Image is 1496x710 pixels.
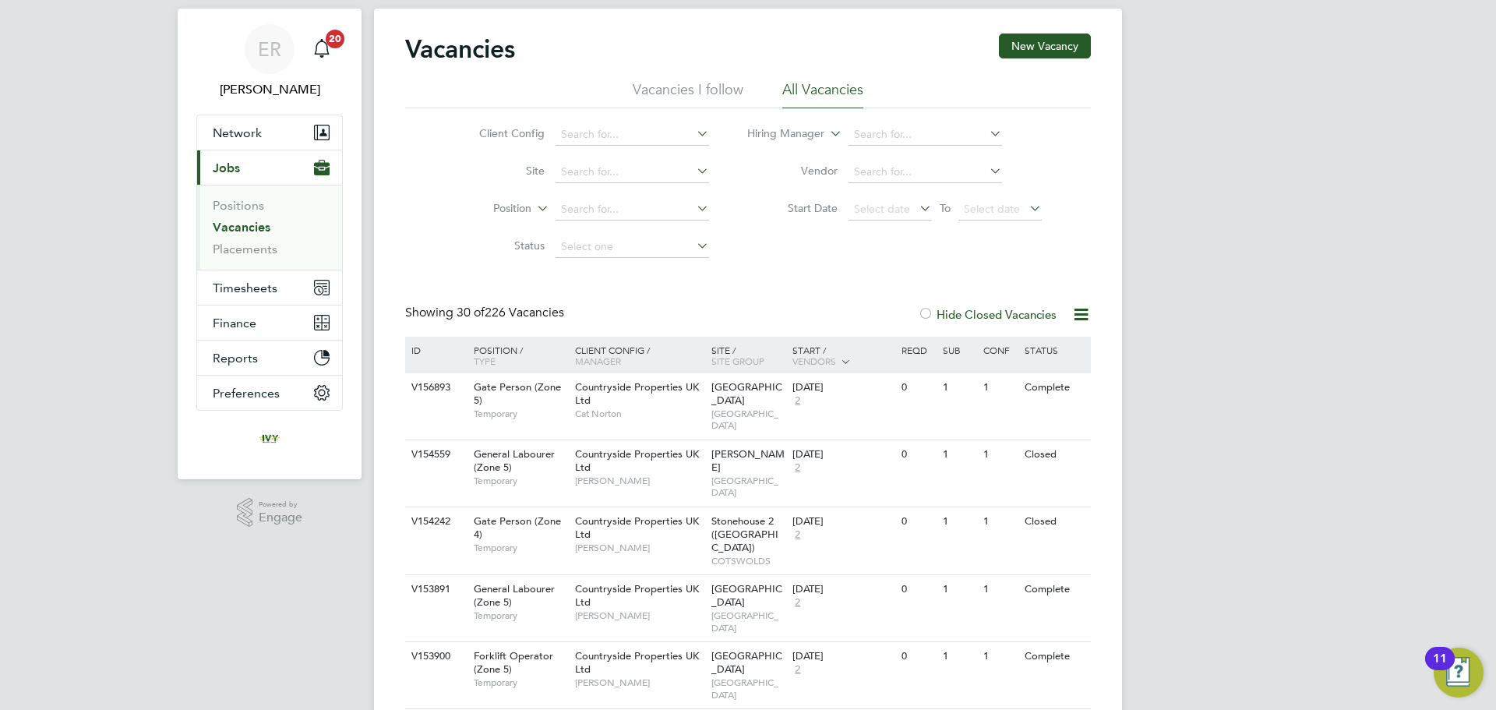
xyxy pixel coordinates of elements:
[474,649,553,676] span: Forklift Operator (Zone 5)
[408,337,462,363] div: ID
[792,381,894,394] div: [DATE]
[408,440,462,469] div: V154559
[326,30,344,48] span: 20
[854,202,910,216] span: Select date
[575,447,699,474] span: Countryside Properties UK Ltd
[213,220,270,235] a: Vacancies
[711,475,785,499] span: [GEOGRAPHIC_DATA]
[939,373,979,402] div: 1
[556,199,709,221] input: Search for...
[196,426,343,451] a: Go to home page
[575,380,699,407] span: Countryside Properties UK Ltd
[711,649,782,676] span: [GEOGRAPHIC_DATA]
[455,126,545,140] label: Client Config
[575,609,704,622] span: [PERSON_NAME]
[711,555,785,567] span: COTSWOLDS
[457,305,485,320] span: 30 of
[408,642,462,671] div: V153900
[575,582,699,609] span: Countryside Properties UK Ltd
[979,440,1020,469] div: 1
[1021,440,1088,469] div: Closed
[575,355,621,367] span: Manager
[782,80,863,108] li: All Vacancies
[474,475,567,487] span: Temporary
[474,514,561,541] span: Gate Person (Zone 4)
[474,408,567,420] span: Temporary
[898,642,938,671] div: 0
[213,386,280,401] span: Preferences
[213,281,277,295] span: Timesheets
[405,305,567,321] div: Showing
[898,575,938,604] div: 0
[575,676,704,689] span: [PERSON_NAME]
[474,542,567,554] span: Temporary
[792,515,894,528] div: [DATE]
[197,341,342,375] button: Reports
[213,351,258,366] span: Reports
[405,34,515,65] h2: Vacancies
[197,150,342,185] button: Jobs
[711,582,782,609] span: [GEOGRAPHIC_DATA]
[259,498,302,511] span: Powered by
[792,583,894,596] div: [DATE]
[197,115,342,150] button: Network
[556,124,709,146] input: Search for...
[939,575,979,604] div: 1
[457,305,564,320] span: 226 Vacancies
[792,394,803,408] span: 2
[474,447,555,474] span: General Labourer (Zone 5)
[575,475,704,487] span: [PERSON_NAME]
[999,34,1091,58] button: New Vacancy
[898,337,938,363] div: Reqd
[259,511,302,525] span: Engage
[571,337,707,374] div: Client Config /
[408,575,462,604] div: V153891
[474,582,555,609] span: General Labourer (Zone 5)
[979,575,1020,604] div: 1
[213,316,256,330] span: Finance
[1021,507,1088,536] div: Closed
[462,337,571,374] div: Position /
[711,380,782,407] span: [GEOGRAPHIC_DATA]
[257,426,282,451] img: ivyresourcegroup-logo-retina.png
[792,663,803,676] span: 2
[196,80,343,99] span: Emma Randall
[442,201,531,217] label: Position
[792,461,803,475] span: 2
[197,270,342,305] button: Timesheets
[474,676,567,689] span: Temporary
[711,676,785,701] span: [GEOGRAPHIC_DATA]
[735,126,824,142] label: Hiring Manager
[196,24,343,99] a: ER[PERSON_NAME]
[979,642,1020,671] div: 1
[213,198,264,213] a: Positions
[474,355,496,367] span: Type
[792,448,894,461] div: [DATE]
[197,376,342,410] button: Preferences
[575,408,704,420] span: Cat Norton
[748,201,838,215] label: Start Date
[711,514,778,554] span: Stonehouse 2 ([GEOGRAPHIC_DATA])
[707,337,789,374] div: Site /
[1021,373,1088,402] div: Complete
[979,373,1020,402] div: 1
[213,242,277,256] a: Placements
[792,355,836,367] span: Vendors
[575,649,699,676] span: Countryside Properties UK Ltd
[633,80,743,108] li: Vacancies I follow
[935,198,955,218] span: To
[711,408,785,432] span: [GEOGRAPHIC_DATA]
[979,337,1020,363] div: Conf
[178,9,362,479] nav: Main navigation
[939,440,979,469] div: 1
[556,161,709,183] input: Search for...
[1433,659,1447,679] div: 11
[792,528,803,542] span: 2
[1021,337,1088,363] div: Status
[939,507,979,536] div: 1
[898,373,938,402] div: 0
[792,650,894,663] div: [DATE]
[474,609,567,622] span: Temporary
[789,337,898,376] div: Start /
[918,307,1057,322] label: Hide Closed Vacancies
